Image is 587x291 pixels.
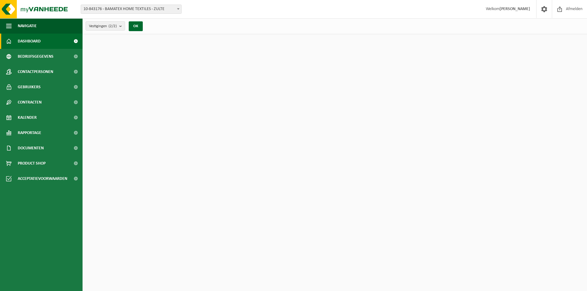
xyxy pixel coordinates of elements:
[500,7,530,11] strong: [PERSON_NAME]
[89,22,117,31] span: Vestigingen
[18,79,41,95] span: Gebruikers
[18,34,41,49] span: Dashboard
[129,21,143,31] button: OK
[18,18,37,34] span: Navigatie
[18,171,67,186] span: Acceptatievoorwaarden
[18,49,54,64] span: Bedrijfsgegevens
[18,156,46,171] span: Product Shop
[81,5,182,14] span: 10-843176 - BAMATEX HOME TEXTILES - ZULTE
[18,64,53,79] span: Contactpersonen
[81,5,181,13] span: 10-843176 - BAMATEX HOME TEXTILES - ZULTE
[18,110,37,125] span: Kalender
[18,95,42,110] span: Contracten
[18,125,41,140] span: Rapportage
[86,21,125,31] button: Vestigingen(2/2)
[18,140,44,156] span: Documenten
[109,24,117,28] count: (2/2)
